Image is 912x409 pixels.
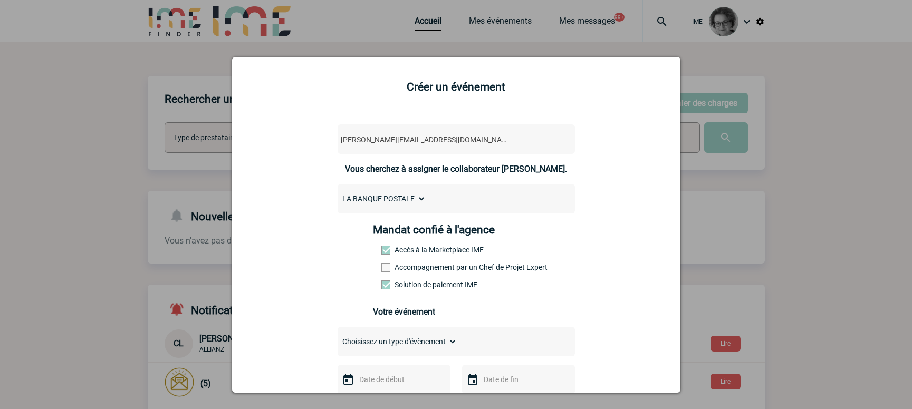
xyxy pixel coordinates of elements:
[338,164,575,174] p: Vous cherchez à assigner le collaborateur [PERSON_NAME].
[337,132,521,147] span: anne-lise.hierso@labanquepostale.fr
[381,246,428,254] label: Accès à la Marketplace IME
[481,373,554,386] input: Date de fin
[381,280,428,289] label: Conformité aux process achat client, Prise en charge de la facturation, Mutualisation de plusieur...
[357,373,429,386] input: Date de début
[373,223,495,236] h4: Mandat confié à l'agence
[381,263,428,271] label: Prestation payante
[373,307,539,317] h3: Votre événement
[245,81,667,93] h2: Créer un événement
